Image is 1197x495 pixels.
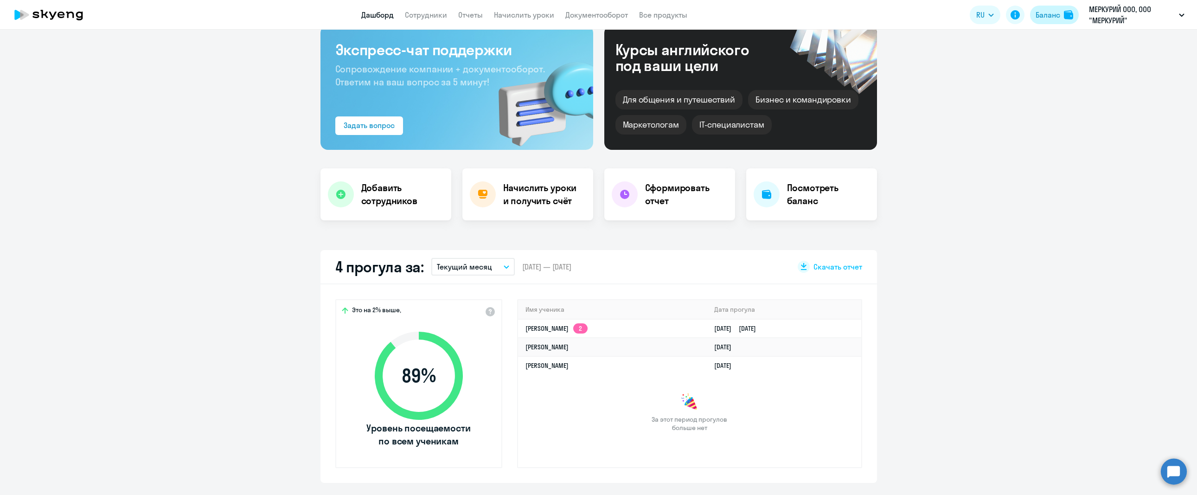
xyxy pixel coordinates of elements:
[525,343,569,351] a: [PERSON_NAME]
[787,181,870,207] h4: Посмотреть баланс
[405,10,447,19] a: Сотрудники
[639,10,687,19] a: Все продукты
[645,181,728,207] h4: Сформировать отчет
[335,257,424,276] h2: 4 прогула за:
[1064,10,1073,19] img: balance
[748,90,858,109] div: Бизнес и командировки
[335,40,578,59] h3: Экспресс-чат поддержки
[692,115,772,135] div: IT-специалистам
[494,10,554,19] a: Начислить уроки
[1036,9,1060,20] div: Баланс
[437,261,492,272] p: Текущий месяц
[503,181,584,207] h4: Начислить уроки и получить счёт
[615,42,774,73] div: Курсы английского под ваши цели
[714,343,739,351] a: [DATE]
[361,181,444,207] h4: Добавить сотрудников
[615,90,743,109] div: Для общения и путешествий
[565,10,628,19] a: Документооборот
[431,258,515,276] button: Текущий месяц
[335,116,403,135] button: Задать вопрос
[707,300,861,319] th: Дата прогула
[1089,4,1175,26] p: МЕРКУРИЙ ООО, ООО "МЕРКУРИЙ"
[680,393,699,411] img: congrats
[573,323,588,334] app-skyeng-badge: 2
[518,300,707,319] th: Имя ученика
[615,115,686,135] div: Маркетологам
[485,45,593,150] img: bg-img
[361,10,394,19] a: Дашборд
[970,6,1000,24] button: RU
[1030,6,1079,24] button: Балансbalance
[976,9,985,20] span: RU
[344,120,395,131] div: Задать вопрос
[714,324,763,333] a: [DATE][DATE]
[365,365,472,387] span: 89 %
[651,415,729,432] span: За этот период прогулов больше нет
[365,422,472,448] span: Уровень посещаемости по всем ученикам
[458,10,483,19] a: Отчеты
[813,262,862,272] span: Скачать отчет
[1084,4,1189,26] button: МЕРКУРИЙ ООО, ООО "МЕРКУРИЙ"
[525,324,588,333] a: [PERSON_NAME]2
[525,361,569,370] a: [PERSON_NAME]
[352,306,401,317] span: Это на 2% выше,
[335,63,545,88] span: Сопровождение компании + документооборот. Ответим на ваш вопрос за 5 минут!
[714,361,739,370] a: [DATE]
[522,262,571,272] span: [DATE] — [DATE]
